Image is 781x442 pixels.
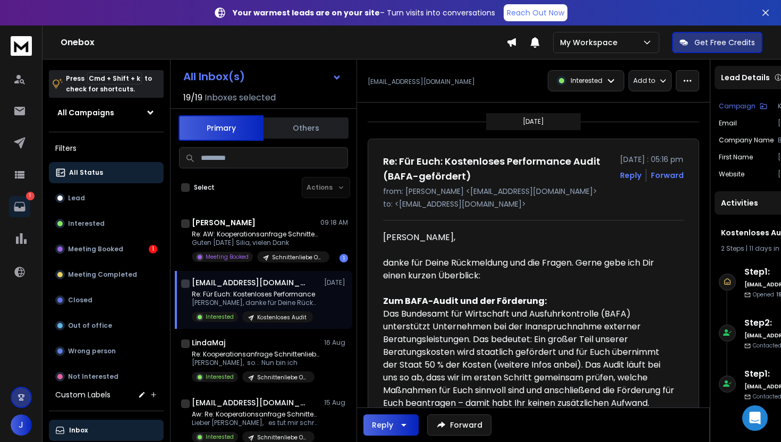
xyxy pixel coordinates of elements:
[66,73,152,95] p: Press to check for shortcuts.
[264,116,349,140] button: Others
[49,188,164,209] button: Lead
[49,239,164,260] button: Meeting Booked1
[427,414,491,436] button: Forward
[183,71,245,82] h1: All Inbox(s)
[694,37,755,48] p: Get Free Credits
[719,170,744,178] p: website
[620,170,641,181] button: Reply
[149,245,157,253] div: 1
[324,398,348,407] p: 15 Aug
[183,91,202,104] span: 19 / 19
[721,244,744,253] span: 2 Steps
[192,337,225,348] h1: LindaMaj
[68,372,118,381] p: Not Interested
[87,72,142,84] span: Cmd + Shift + k
[507,7,564,18] p: Reach Out Now
[68,219,105,228] p: Interested
[68,194,85,202] p: Lead
[49,102,164,123] button: All Campaigns
[206,373,234,381] p: Interested
[49,264,164,285] button: Meeting Completed
[69,426,88,435] p: Inbox
[206,433,234,441] p: Interested
[719,136,774,144] p: Company Name
[672,32,762,53] button: Get Free Credits
[192,239,319,247] p: Guten [DATE] Silia, vielen Dank
[324,278,348,287] p: [DATE]
[49,420,164,441] button: Inbox
[504,4,567,21] a: Reach Out Now
[633,76,655,85] p: Add to
[571,76,602,85] p: Interested
[192,350,319,359] p: Re: Kooperationsanfrage Schnittenliebe x [PERSON_NAME]
[175,66,350,87] button: All Inbox(s)
[49,315,164,336] button: Out of office
[57,107,114,118] h1: All Campaigns
[383,231,675,244] div: [PERSON_NAME],
[383,199,684,209] p: to: <[EMAIL_ADDRESS][DOMAIN_NAME]>
[11,414,32,436] button: J
[721,72,770,83] p: Lead Details
[192,397,309,408] h1: [EMAIL_ADDRESS][DOMAIN_NAME]
[68,296,92,304] p: Closed
[11,36,32,56] img: logo
[206,253,249,261] p: Meeting Booked
[651,170,684,181] div: Forward
[192,299,319,307] p: [PERSON_NAME], danke für Deine Rückmeldung
[9,196,30,217] a: 1
[324,338,348,347] p: 16 Aug
[383,308,675,410] div: Das Bundesamt für Wirtschaft und Ausfuhrkontrolle (BAFA) unterstützt Unternehmen bei der Inanspru...
[192,419,319,427] p: Lieber [PERSON_NAME], es tut mir schrecklich
[68,245,123,253] p: Meeting Booked
[383,154,614,184] h1: Re: Für Euch: Kostenloses Performance Audit (BAFA-gefördert)
[68,347,116,355] p: Wrong person
[272,253,323,261] p: Schnittenliebe Outreach (Bereits kontaktiert)
[194,183,215,192] label: Select
[383,257,675,282] div: danke für Deine Rückmeldung und die Fragen. Gerne gebe ich Dir einen kurzen Überblick:
[55,389,111,400] h3: Custom Labels
[363,414,419,436] button: Reply
[49,162,164,183] button: All Status
[368,78,475,86] p: [EMAIL_ADDRESS][DOMAIN_NAME]
[719,102,755,110] p: Campaign
[68,270,137,279] p: Meeting Completed
[49,290,164,311] button: Closed
[68,321,112,330] p: Out of office
[339,254,348,262] div: 1
[719,119,737,127] p: Email
[372,420,393,430] div: Reply
[233,7,380,18] strong: Your warmest leads are on your site
[719,153,753,161] p: First Name
[560,37,622,48] p: My Workspace
[61,36,506,49] h1: Onebox
[49,213,164,234] button: Interested
[179,115,264,141] button: Primary
[205,91,276,104] h3: Inboxes selected
[523,117,544,126] p: [DATE]
[719,102,767,110] button: Campaign
[192,230,319,239] p: Re: AW: Kooperationsanfrage Schnittenliebe x
[383,186,684,197] p: from: [PERSON_NAME] <[EMAIL_ADDRESS][DOMAIN_NAME]>
[192,277,309,288] h1: [EMAIL_ADDRESS][DOMAIN_NAME]
[620,154,684,165] p: [DATE] : 05:16 pm
[257,373,308,381] p: Schnittenliebe Outreach (Bereits kontaktiert)
[383,295,547,307] strong: Zum BAFA-Audit und der Förderung:
[192,410,319,419] p: Aw: Re: Kooperationsanfrage Schnittenliebe x
[26,192,35,200] p: 1
[206,313,234,321] p: Interested
[192,290,319,299] p: Re: Für Euch: Kostenloses Performance
[49,366,164,387] button: Not Interested
[257,313,307,321] p: Kostenloses Audit
[49,141,164,156] h3: Filters
[257,433,308,441] p: Schnittenliebe Outreach (Bereits kontaktiert)
[320,218,348,227] p: 09:18 AM
[69,168,103,177] p: All Status
[192,359,319,367] p: [PERSON_NAME], so... Nun bin ich
[742,405,768,431] div: Open Intercom Messenger
[233,7,495,18] p: – Turn visits into conversations
[192,217,256,228] h1: [PERSON_NAME]
[49,341,164,362] button: Wrong person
